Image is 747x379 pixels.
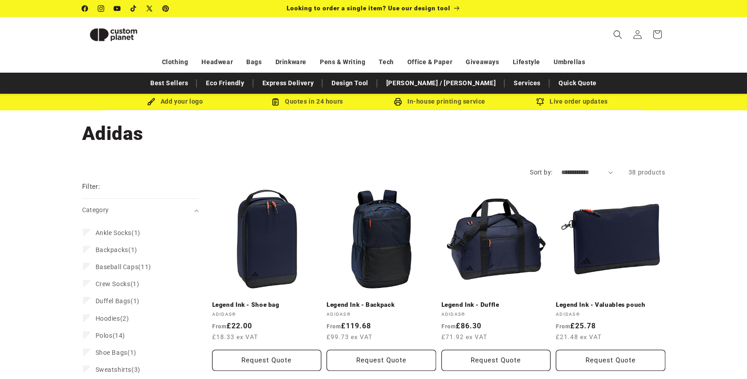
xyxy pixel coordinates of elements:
[96,263,151,271] span: (11)
[275,54,306,70] a: Drinkware
[96,246,137,254] span: (1)
[394,98,402,106] img: In-house printing
[441,301,551,309] a: Legend Ink - Duffle
[96,315,120,322] span: Hoodies
[258,75,319,91] a: Express Delivery
[96,366,132,373] span: Sweatshirts
[509,75,545,91] a: Services
[466,54,499,70] a: Giveaways
[556,301,665,309] a: Legend Ink - Valuables pouch
[530,169,552,176] label: Sort by:
[506,96,638,107] div: Live order updates
[513,54,540,70] a: Lifestyle
[246,54,262,70] a: Bags
[162,54,188,70] a: Clothing
[702,336,747,379] iframe: Chat Widget
[96,280,131,288] span: Crew Socks
[96,349,127,356] span: Shoe Bags
[379,54,393,70] a: Tech
[96,332,113,339] span: Polos
[212,350,322,371] button: Request Quote
[287,4,450,12] span: Looking to order a single item? Use our design tool
[629,169,665,176] span: 38 products
[320,54,365,70] a: Pens & Writing
[82,21,145,49] img: Custom Planet
[109,96,241,107] div: Add your logo
[82,182,100,192] h2: Filter:
[96,229,132,236] span: Ankle Socks
[96,263,139,270] span: Baseball Caps
[96,246,128,253] span: Backpacks
[327,350,436,371] button: Request Quote
[407,54,452,70] a: Office & Paper
[82,122,665,146] h1: Adidas
[608,25,628,44] summary: Search
[382,75,500,91] a: [PERSON_NAME] / [PERSON_NAME]
[556,350,665,371] button: Request Quote
[82,199,199,222] summary: Category (0 selected)
[96,366,140,374] span: (3)
[536,98,544,106] img: Order updates
[201,54,233,70] a: Headwear
[82,206,109,213] span: Category
[271,98,280,106] img: Order Updates Icon
[201,75,249,91] a: Eco Friendly
[146,75,192,91] a: Best Sellers
[96,314,129,322] span: (2)
[441,350,551,371] button: Request Quote
[327,301,436,309] a: Legend Ink - Backpack
[96,331,125,340] span: (14)
[96,297,131,305] span: Duffel Bags
[212,301,322,309] a: Legend Ink - Shoe bag
[147,98,155,106] img: Brush Icon
[79,17,175,52] a: Custom Planet
[327,75,373,91] a: Design Tool
[96,349,136,357] span: (1)
[554,54,585,70] a: Umbrellas
[554,75,601,91] a: Quick Quote
[96,280,140,288] span: (1)
[374,96,506,107] div: In-house printing service
[241,96,374,107] div: Quotes in 24 hours
[96,297,140,305] span: (1)
[96,229,140,237] span: (1)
